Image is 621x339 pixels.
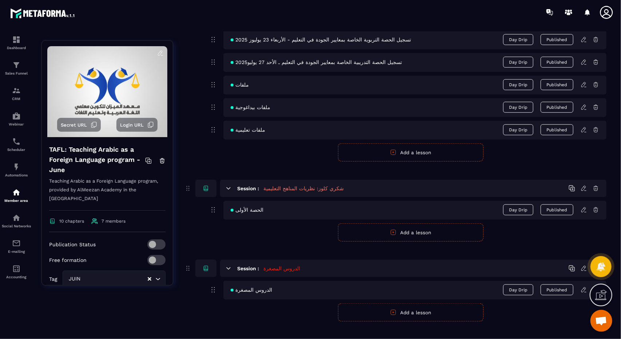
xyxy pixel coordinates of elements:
p: Free formation [49,257,87,263]
img: accountant [12,264,21,273]
span: ملفات [231,82,249,88]
a: accountantaccountantAccounting [2,259,31,284]
img: background [47,46,167,137]
span: تسجيل الحصة التدريبية الخاصة بمعايير الجودة في التعليم ـ الأحد 27 يوليو2025 [231,59,402,65]
img: automations [12,112,21,120]
span: 10 chapters [59,219,84,224]
img: logo [10,7,76,20]
img: formation [12,35,21,44]
img: formation [12,61,21,69]
button: Published [541,34,573,45]
img: scheduler [12,137,21,146]
img: formation [12,86,21,95]
p: Accounting [2,275,31,279]
span: Login URL [120,122,144,128]
span: الدروس المصغرة [231,287,272,293]
span: Day Drip [503,34,533,45]
span: 7 members [101,219,126,224]
img: automations [12,188,21,197]
a: Ouvrir le chat [590,310,612,332]
input: Search for option [82,275,147,283]
h6: Session : [237,266,259,271]
button: Published [541,102,573,113]
a: schedulerschedulerScheduler [2,132,31,157]
img: email [12,239,21,248]
a: automationsautomationsMember area [2,183,31,208]
p: Sales Funnel [2,71,31,75]
span: Secret URL [61,122,87,128]
p: E-mailing [2,250,31,254]
span: Day Drip [503,284,533,295]
button: Published [541,204,573,215]
a: formationformationSales Funnel [2,55,31,81]
span: تسجيل الحصة التربوية الخاصة بمعايير الجودة في التعليم - الأربعاء 23 يوليوز 2025 [231,37,411,43]
button: Add a lesson [338,303,483,322]
p: CRM [2,97,31,101]
button: Clear Selected [148,276,151,282]
p: Webinar [2,122,31,126]
span: ملفات تعليمية [231,127,265,133]
button: Published [541,57,573,68]
button: Secret URL [57,118,101,132]
h5: الدروس المصغرة [263,265,300,272]
span: Day Drip [503,204,533,215]
button: Published [541,79,573,90]
div: Search for option [63,271,166,287]
a: social-networksocial-networkSocial Networks [2,208,31,234]
img: automations [12,163,21,171]
span: Day Drip [503,57,533,68]
a: formationformationCRM [2,81,31,106]
span: الحصة الأولى [231,207,263,213]
button: Published [541,284,573,295]
p: Social Networks [2,224,31,228]
span: Day Drip [503,102,533,113]
a: formationformationDashboard [2,30,31,55]
span: JUIN [67,275,82,283]
h5: شكري كلوز: نظریات المناھج التعلیمیة [263,185,344,192]
h6: Session : [237,186,259,191]
button: Login URL [116,118,158,132]
p: Publication Status [49,242,96,247]
button: Published [541,124,573,135]
p: Dashboard [2,46,31,50]
a: automationsautomationsWebinar [2,106,31,132]
p: Automations [2,173,31,177]
button: Add a lesson [338,223,483,242]
a: automationsautomationsAutomations [2,157,31,183]
p: Member area [2,199,31,203]
p: Scheduler [2,148,31,152]
button: Add a lesson [338,143,483,161]
h4: TAFL: Teaching Arabic as a Foreign Language program - June [49,144,145,175]
img: social-network [12,214,21,222]
span: Day Drip [503,124,533,135]
span: Day Drip [503,79,533,90]
span: ملفات بيداغوجية [231,104,270,110]
p: Tag [49,276,57,282]
p: Teaching Arabic as a Foreign Language program, provided by AlMeezan Academy in the [GEOGRAPHIC_DATA] [49,177,166,211]
a: emailemailE-mailing [2,234,31,259]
